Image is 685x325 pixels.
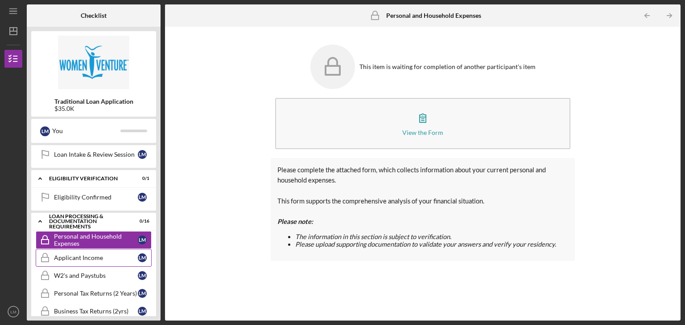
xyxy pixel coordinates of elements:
div: Loan Processing & Documentation Requirements [49,214,127,229]
button: LM [4,303,22,321]
a: Personal Tax Returns (2 Years)LM [36,284,152,302]
div: Personal and Household Expenses [54,233,138,247]
div: L M [138,307,147,316]
img: Product logo [31,36,156,89]
div: L M [138,193,147,202]
div: 0 / 16 [133,219,149,224]
a: Loan Intake & Review SessionLM [36,146,152,163]
div: You [52,123,120,138]
div: Eligibility Verification [49,176,127,181]
div: L M [138,253,147,262]
div: W2's and Paystubs [54,272,138,279]
div: Business Tax Returns (2yrs) [54,308,138,315]
a: W2's and PaystubsLM [36,267,152,284]
div: View the Form [402,129,443,136]
div: Applicant Income [54,254,138,261]
span: Please upload supporting documentation to validate your answers and verify your residency. [295,240,556,248]
a: Personal and Household ExpensesLM [36,231,152,249]
b: Checklist [81,12,107,19]
b: Personal and Household Expenses [386,12,481,19]
span: This form supports the comprehensive analysis of your financial situation. [277,197,484,205]
div: L M [138,236,147,244]
div: Loan Intake & Review Session [54,151,138,158]
button: View the Form [275,98,570,149]
a: Eligibility ConfirmedLM [36,188,152,206]
b: Traditional Loan Application [54,98,133,105]
div: $35.0K [54,105,133,112]
a: Business Tax Returns (2yrs)LM [36,302,152,320]
span: Please complete the attached form, which collects information about your current personal and hou... [277,166,546,184]
div: L M [138,150,147,159]
div: This item is waiting for completion of another participant's item [359,63,536,70]
div: L M [138,289,147,298]
div: 0 / 1 [133,176,149,181]
div: Eligibility Confirmed [54,194,138,201]
a: Applicant IncomeLM [36,249,152,267]
strong: Please note: [277,218,313,225]
div: Personal Tax Returns (2 Years) [54,290,138,297]
text: LM [10,309,16,314]
div: L M [40,126,50,136]
div: L M [138,271,147,280]
span: The information in this section is subject to verification. [295,233,451,240]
